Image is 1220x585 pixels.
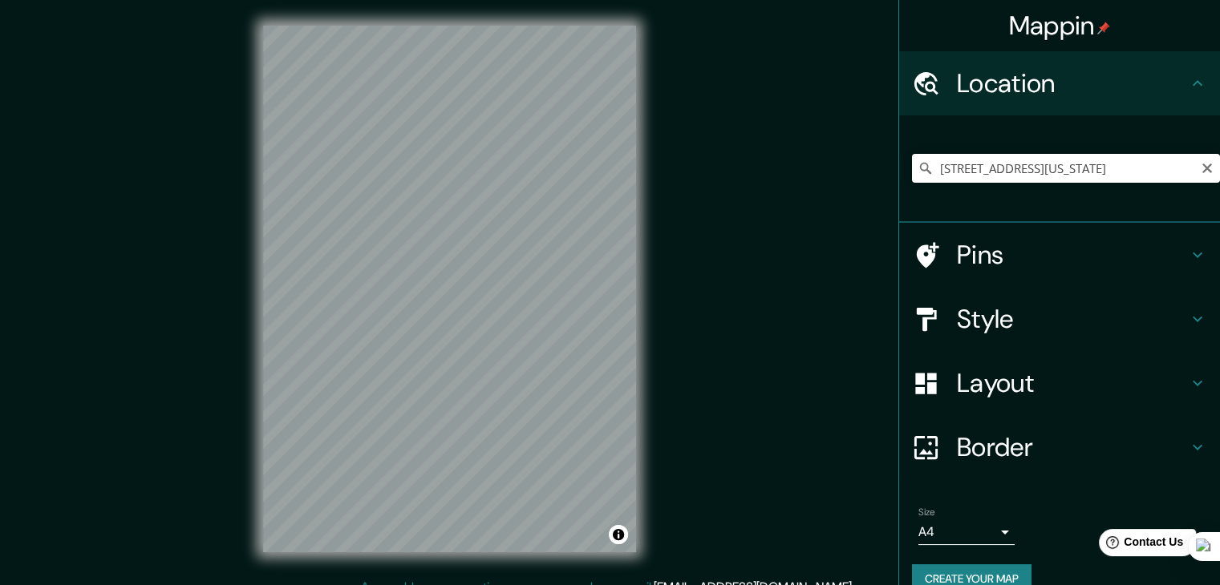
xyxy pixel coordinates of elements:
[957,303,1188,335] h4: Style
[1097,22,1110,34] img: pin-icon.png
[957,239,1188,271] h4: Pins
[899,287,1220,351] div: Style
[957,367,1188,399] h4: Layout
[957,431,1188,463] h4: Border
[899,415,1220,479] div: Border
[1201,159,1214,175] button: Clear
[899,51,1220,115] div: Location
[1077,522,1202,567] iframe: Help widget launcher
[899,223,1220,287] div: Pins
[609,525,628,544] button: Toggle attribution
[957,67,1188,99] h4: Location
[912,154,1220,183] input: Pick your city or area
[918,506,935,519] label: Size
[1009,10,1111,42] h4: Mappin
[918,519,1015,545] div: A4
[263,26,636,552] canvas: Map
[899,351,1220,415] div: Layout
